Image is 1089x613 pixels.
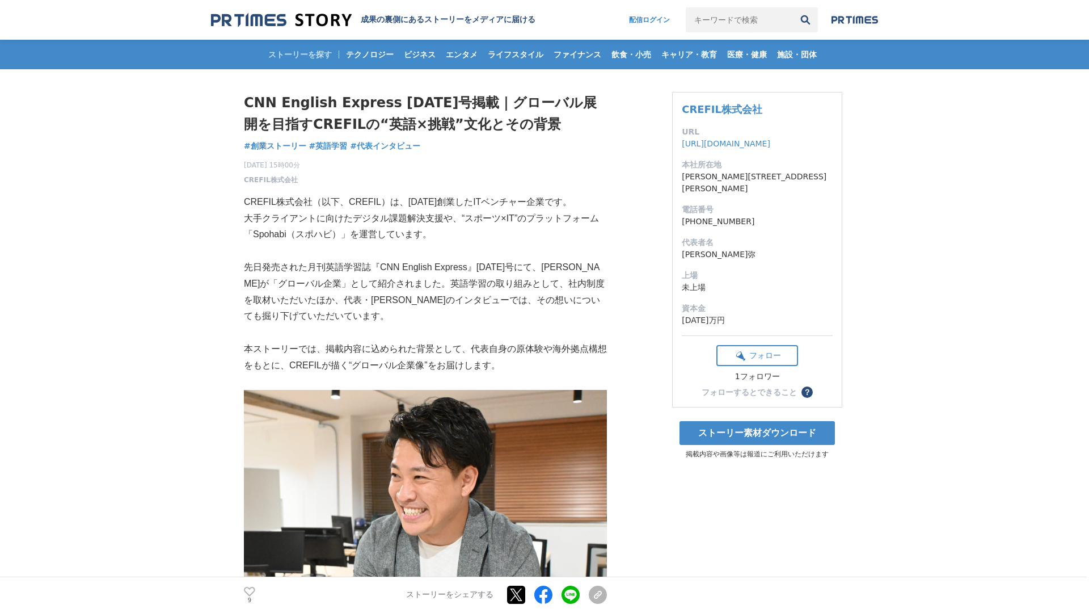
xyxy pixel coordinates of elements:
[244,341,607,374] p: 本ストーリーでは、掲載内容に込められた背景として、代表自身の原体験や海外拠点構想をもとに、CREFILが描く“グローバル企業像”をお届けします。
[682,126,833,138] dt: URL
[686,7,793,32] input: キーワードで検索
[549,40,606,69] a: ファイナンス
[682,103,762,115] a: CREFIL株式会社
[607,40,656,69] a: 飲食・小売
[682,216,833,228] dd: [PHONE_NUMBER]
[682,314,833,326] dd: [DATE]万円
[309,141,348,151] span: #英語学習
[244,211,607,243] p: 大手クライアントに向けたデジタル課題解決支援や、“スポーツ×IT”のプラットフォーム「Spohabi（スポハビ）」を運営しています。
[773,49,821,60] span: 施設・団体
[244,140,306,152] a: #創業ストーリー
[244,160,300,170] span: [DATE] 15時00分
[702,388,797,396] div: フォローするとできること
[657,40,721,69] a: キャリア・教育
[244,141,306,151] span: #創業ストーリー
[350,140,420,152] a: #代表インタビュー
[682,237,833,249] dt: 代表者名
[341,40,398,69] a: テクノロジー
[682,249,833,261] dd: [PERSON_NAME]弥
[682,204,833,216] dt: 電話番号
[406,590,493,601] p: ストーリーをシェアする
[679,421,835,445] a: ストーリー素材ダウンロード
[672,450,842,459] p: 掲載内容や画像等は報道にご利用いただけます
[244,259,607,325] p: 先日発売された月刊英語学習誌『CNN English Express』[DATE]号にて、[PERSON_NAME]が「グローバル企業」として紹介されました。英語学習の取り組みとして、社内制度を...
[483,49,548,60] span: ライフスタイル
[723,49,771,60] span: 医療・健康
[657,49,721,60] span: キャリア・教育
[682,282,833,293] dd: 未上場
[773,40,821,69] a: 施設・団体
[682,303,833,314] dt: 資本金
[309,140,348,152] a: #英語学習
[607,49,656,60] span: 飲食・小売
[682,139,770,148] a: [URL][DOMAIN_NAME]
[803,388,811,396] span: ？
[341,49,398,60] span: テクノロジー
[211,12,535,28] a: 成果の裏側にあるストーリーをメディアに届ける 成果の裏側にあるストーリーをメディアに届ける
[244,92,607,136] h1: CNN English Express [DATE]号掲載｜グローバル展開を目指すCREFILの“英語×挑戦”文化とその背景
[682,171,833,195] dd: [PERSON_NAME][STREET_ADDRESS][PERSON_NAME]
[244,175,298,185] a: CREFIL株式会社
[399,49,440,60] span: ビジネス
[549,49,606,60] span: ファイナンス
[350,141,420,151] span: #代表インタビュー
[831,15,878,24] img: prtimes
[716,372,798,382] div: 1フォロワー
[441,40,482,69] a: エンタメ
[244,194,607,211] p: CREFIL株式会社（以下、CREFIL）は、[DATE]創業したITベンチャー企業です。
[361,15,535,25] h2: 成果の裏側にあるストーリーをメディアに届ける
[244,598,255,603] p: 9
[801,387,813,398] button: ？
[716,345,798,366] button: フォロー
[682,270,833,282] dt: 上場
[483,40,548,69] a: ライフスタイル
[618,7,681,32] a: 配信ログイン
[682,159,833,171] dt: 本社所在地
[211,12,352,28] img: 成果の裏側にあるストーリーをメディアに届ける
[723,40,771,69] a: 医療・健康
[441,49,482,60] span: エンタメ
[399,40,440,69] a: ビジネス
[793,7,818,32] button: 検索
